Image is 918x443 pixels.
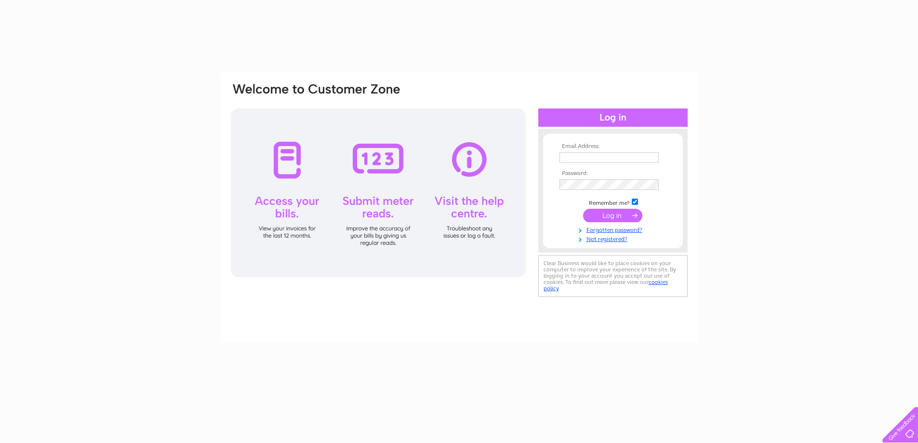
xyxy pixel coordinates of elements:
[559,234,669,243] a: Not registered?
[559,225,669,234] a: Forgotten password?
[557,170,669,177] th: Password:
[538,255,688,297] div: Clear Business would like to place cookies on your computer to improve your experience of the sit...
[557,143,669,150] th: Email Address:
[583,209,642,222] input: Submit
[557,197,669,207] td: Remember me?
[544,279,668,292] a: cookies policy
